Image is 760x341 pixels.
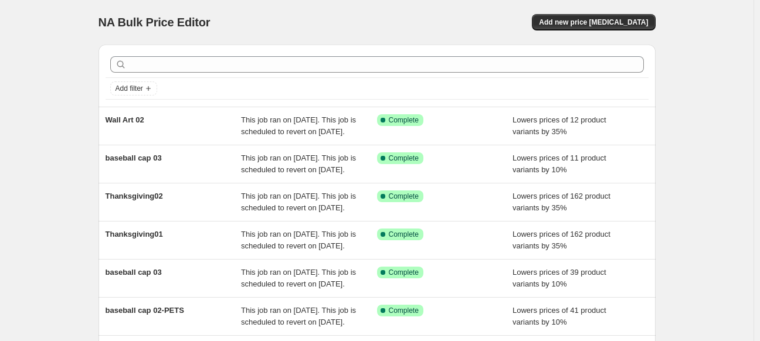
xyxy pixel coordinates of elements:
button: Add filter [110,81,157,96]
span: Add new price [MEDICAL_DATA] [539,18,648,27]
span: This job ran on [DATE]. This job is scheduled to revert on [DATE]. [241,154,356,174]
span: Thanksgiving02 [106,192,163,200]
span: Lowers prices of 12 product variants by 35% [513,115,606,136]
span: This job ran on [DATE]. This job is scheduled to revert on [DATE]. [241,230,356,250]
span: baseball cap 03 [106,154,162,162]
span: Lowers prices of 162 product variants by 35% [513,230,610,250]
span: Complete [389,154,419,163]
span: This job ran on [DATE]. This job is scheduled to revert on [DATE]. [241,306,356,326]
span: Lowers prices of 11 product variants by 10% [513,154,606,174]
span: Complete [389,230,419,239]
span: Lowers prices of 39 product variants by 10% [513,268,606,288]
span: This job ran on [DATE]. This job is scheduled to revert on [DATE]. [241,115,356,136]
span: This job ran on [DATE]. This job is scheduled to revert on [DATE]. [241,192,356,212]
span: Lowers prices of 41 product variants by 10% [513,306,606,326]
span: Complete [389,192,419,201]
span: Thanksgiving01 [106,230,163,238]
span: This job ran on [DATE]. This job is scheduled to revert on [DATE]. [241,268,356,288]
span: Wall Art 02 [106,115,144,124]
span: Lowers prices of 162 product variants by 35% [513,192,610,212]
span: Complete [389,306,419,315]
span: Complete [389,268,419,277]
span: Add filter [116,84,143,93]
span: baseball cap 03 [106,268,162,277]
span: NA Bulk Price Editor [99,16,211,29]
span: Complete [389,115,419,125]
span: baseball cap 02-PETS [106,306,184,315]
button: Add new price [MEDICAL_DATA] [532,14,655,30]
